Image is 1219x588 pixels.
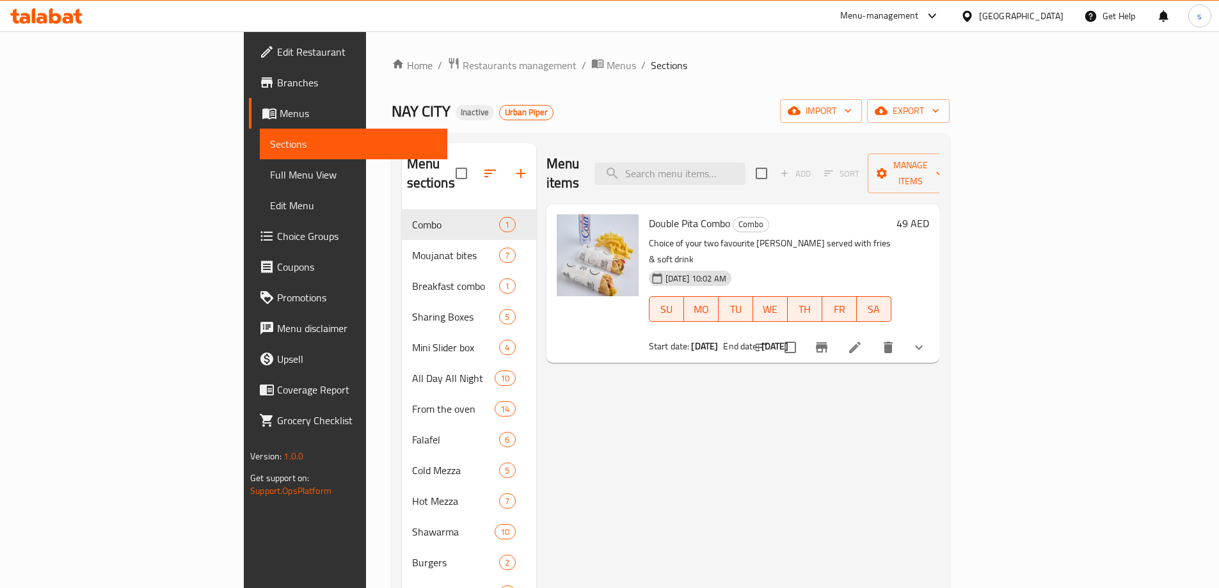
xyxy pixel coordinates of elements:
div: From the oven14 [402,393,536,424]
span: Sort sections [475,158,506,189]
button: WE [753,296,788,322]
div: items [499,309,515,324]
div: [GEOGRAPHIC_DATA] [979,9,1064,23]
span: Manage items [878,157,943,189]
div: items [499,555,515,570]
span: Add item [775,164,816,184]
a: Promotions [249,282,447,313]
nav: breadcrumb [392,57,950,74]
div: Moujanat bites [412,248,500,263]
div: Combo1 [402,209,536,240]
span: Menus [280,106,437,121]
div: Hot Mezza7 [402,486,536,516]
button: TU [719,296,753,322]
span: SA [862,300,886,319]
span: 1.0.0 [283,448,303,465]
img: Double Pita Combo [557,214,639,296]
div: Sharing Boxes [412,309,500,324]
span: MO [689,300,713,319]
div: All Day All Night10 [402,363,536,393]
div: Combo [733,217,769,232]
span: SU [655,300,679,319]
div: Inactive [456,105,494,120]
button: SA [857,296,891,322]
span: Sections [651,58,687,73]
span: Cold Mezza [412,463,500,478]
span: [DATE] 10:02 AM [660,273,731,285]
span: NAY CITY [392,97,450,125]
span: Select section first [816,164,868,184]
span: Promotions [277,290,437,305]
button: SU [649,296,684,322]
a: Branches [249,67,447,98]
span: All Day All Night [412,370,495,386]
li: / [582,58,586,73]
div: Shawarma [412,524,495,539]
b: [DATE] [691,338,718,354]
a: Menu disclaimer [249,313,447,344]
span: Coupons [277,259,437,274]
button: MO [684,296,719,322]
a: Full Menu View [260,159,447,190]
a: Menus [591,57,636,74]
span: Select all sections [448,160,475,187]
span: s [1197,9,1202,23]
span: FR [827,300,852,319]
span: 1 [500,219,514,231]
span: 14 [495,403,514,415]
span: import [790,103,852,119]
div: Cold Mezza5 [402,455,536,486]
a: Grocery Checklist [249,405,447,436]
span: Full Menu View [270,167,437,182]
span: TH [793,300,817,319]
svg: Show Choices [911,340,927,355]
span: Combo [412,217,500,232]
div: items [499,340,515,355]
span: 4 [500,342,514,354]
span: Hot Mezza [412,493,500,509]
button: import [780,99,862,123]
div: items [499,278,515,294]
button: Manage items [868,154,953,193]
span: Burgers [412,555,500,570]
div: Shawarma10 [402,516,536,547]
div: Mini Slider box4 [402,332,536,363]
div: items [495,370,515,386]
a: Edit Menu [260,190,447,221]
span: Falafel [412,432,500,447]
span: Menus [607,58,636,73]
span: Coverage Report [277,382,437,397]
a: Coupons [249,251,447,282]
a: Choice Groups [249,221,447,251]
span: Breakfast combo [412,278,500,294]
span: WE [758,300,783,319]
button: sort-choices [746,332,777,363]
span: Edit Restaurant [277,44,437,60]
span: 5 [500,311,514,323]
div: items [499,432,515,447]
span: Double Pita Combo [649,214,730,233]
div: From the oven [412,401,495,417]
span: 1 [500,280,514,292]
span: Version: [250,448,282,465]
span: Inactive [456,107,494,118]
button: export [867,99,950,123]
span: Upsell [277,351,437,367]
span: Sections [270,136,437,152]
span: Combo [733,217,769,232]
span: 2 [500,557,514,569]
span: Select section [748,160,775,187]
button: Branch-specific-item [806,332,837,363]
span: Urban Piper [500,107,553,118]
a: Edit menu item [847,340,863,355]
span: 10 [495,526,514,538]
button: show more [904,332,934,363]
span: Get support on: [250,470,309,486]
button: delete [873,332,904,363]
